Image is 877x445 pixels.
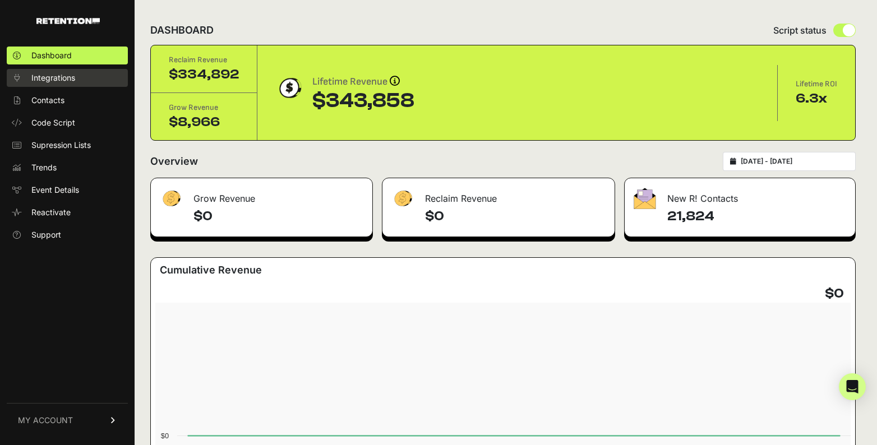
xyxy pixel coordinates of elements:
[161,432,169,440] text: $0
[634,188,656,209] img: fa-envelope-19ae18322b30453b285274b1b8af3d052b27d846a4fbe8435d1a52b978f639a2.png
[31,72,75,84] span: Integrations
[391,188,414,210] img: fa-dollar-13500eef13a19c4ab2b9ed9ad552e47b0d9fc28b02b83b90ba0e00f96d6372e9.png
[7,69,128,87] a: Integrations
[425,207,605,225] h4: $0
[150,22,214,38] h2: DASHBOARD
[31,95,64,106] span: Contacts
[7,114,128,132] a: Code Script
[31,184,79,196] span: Event Details
[312,74,414,90] div: Lifetime Revenue
[796,78,837,90] div: Lifetime ROI
[382,178,614,212] div: Reclaim Revenue
[31,50,72,61] span: Dashboard
[36,18,100,24] img: Retention.com
[160,188,182,210] img: fa-dollar-13500eef13a19c4ab2b9ed9ad552e47b0d9fc28b02b83b90ba0e00f96d6372e9.png
[7,91,128,109] a: Contacts
[7,136,128,154] a: Supression Lists
[7,403,128,437] a: MY ACCOUNT
[151,178,372,212] div: Grow Revenue
[312,90,414,112] div: $343,858
[796,90,837,108] div: 6.3x
[31,229,61,240] span: Support
[169,113,239,131] div: $8,966
[667,207,846,225] h4: 21,824
[160,262,262,278] h3: Cumulative Revenue
[193,207,363,225] h4: $0
[7,47,128,64] a: Dashboard
[169,102,239,113] div: Grow Revenue
[839,373,866,400] div: Open Intercom Messenger
[825,285,844,303] h4: $0
[7,203,128,221] a: Reactivate
[7,226,128,244] a: Support
[773,24,827,37] span: Script status
[169,54,239,66] div: Reclaim Revenue
[150,154,198,169] h2: Overview
[31,162,57,173] span: Trends
[275,74,303,102] img: dollar-coin-05c43ed7efb7bc0c12610022525b4bbbb207c7efeef5aecc26f025e68dcafac9.png
[18,415,73,426] span: MY ACCOUNT
[31,207,71,218] span: Reactivate
[7,159,128,177] a: Trends
[31,117,75,128] span: Code Script
[625,178,855,212] div: New R! Contacts
[7,181,128,199] a: Event Details
[169,66,239,84] div: $334,892
[31,140,91,151] span: Supression Lists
